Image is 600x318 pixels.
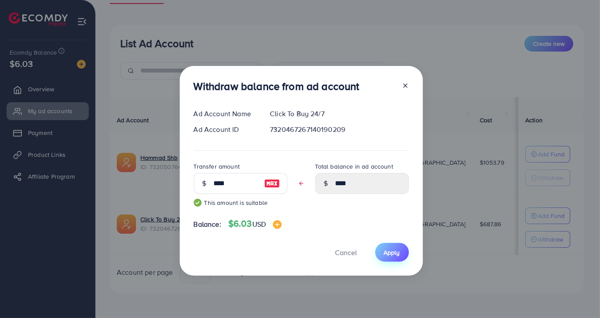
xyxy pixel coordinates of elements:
iframe: Chat [563,279,593,311]
div: Click To Buy 24/7 [263,109,415,119]
img: guide [194,199,202,207]
div: 7320467267140190209 [263,124,415,135]
div: Ad Account ID [187,124,263,135]
span: Cancel [335,248,357,257]
img: image [264,178,280,189]
span: Apply [384,248,400,257]
span: USD [252,219,266,229]
h4: $6.03 [228,218,282,229]
div: Ad Account Name [187,109,263,119]
small: This amount is suitable [194,198,287,207]
label: Transfer amount [194,162,240,171]
img: image [273,220,282,229]
button: Apply [375,243,409,262]
h3: Withdraw balance from ad account [194,80,359,93]
span: Balance: [194,219,221,229]
button: Cancel [324,243,368,262]
label: Total balance in ad account [315,162,393,171]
